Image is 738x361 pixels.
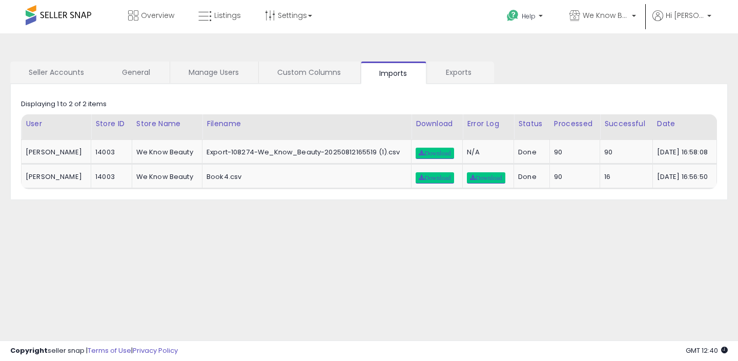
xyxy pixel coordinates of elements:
[518,118,545,129] div: Status
[604,172,645,182] div: 16
[419,175,450,181] span: Download
[95,118,128,129] div: Store ID
[136,172,194,182] div: We Know Beauty
[554,148,592,157] div: 90
[499,2,553,33] a: Help
[26,118,87,129] div: User
[416,148,454,159] a: Download
[141,10,174,21] span: Overview
[10,346,48,355] strong: Copyright
[554,172,592,182] div: 90
[95,148,124,157] div: 14003
[686,346,728,355] span: 2025-08-14 12:40 GMT
[416,172,454,184] a: Download
[26,172,83,182] div: [PERSON_NAME]
[207,172,403,182] div: Book4.csv
[518,172,542,182] div: Done
[136,118,198,129] div: Store Name
[604,118,648,129] div: Successful
[207,118,407,129] div: Filename
[657,172,709,182] div: [DATE] 16:56:50
[207,148,403,157] div: Export-108274-We_Know_Beauty-20250812165519 (1).csv
[214,10,241,21] span: Listings
[506,9,519,22] i: Get Help
[427,62,493,83] a: Exports
[361,62,426,84] a: Imports
[170,62,257,83] a: Manage Users
[554,118,596,129] div: Processed
[583,10,629,21] span: We Know Beauty
[136,148,194,157] div: We Know Beauty
[26,148,83,157] div: [PERSON_NAME]
[21,99,107,109] div: Displaying 1 to 2 of 2 items
[10,346,178,356] div: seller snap | |
[518,148,542,157] div: Done
[470,175,502,181] span: Download
[95,172,124,182] div: 14003
[104,62,169,83] a: General
[604,148,645,157] div: 90
[259,62,359,83] a: Custom Columns
[416,118,458,129] div: Download
[657,148,709,157] div: [DATE] 16:58:08
[467,172,505,184] a: Download
[666,10,704,21] span: Hi [PERSON_NAME]
[133,346,178,355] a: Privacy Policy
[652,10,711,33] a: Hi [PERSON_NAME]
[657,118,712,129] div: Date
[467,118,509,129] div: Error Log
[522,12,536,21] span: Help
[419,150,450,156] span: Download
[467,148,506,157] div: N/A
[88,346,131,355] a: Terms of Use
[10,62,102,83] a: Seller Accounts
